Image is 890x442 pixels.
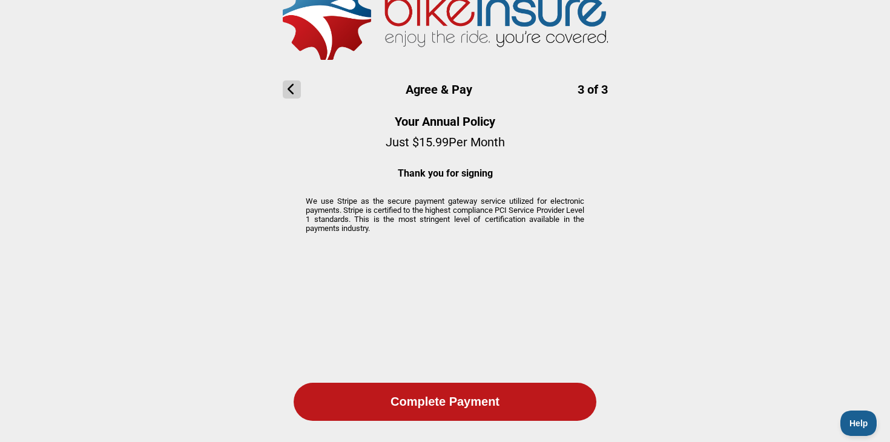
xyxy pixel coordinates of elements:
[283,80,608,99] h1: Agree & Pay
[386,135,505,149] p: Just $ 15.99 Per Month
[386,167,505,179] p: Thank you for signing
[840,411,878,436] iframe: Toggle Customer Support
[386,114,505,129] h2: Your Annual Policy
[300,238,590,367] iframe: Secure payment input frame
[578,82,608,97] span: 3 of 3
[294,383,596,421] button: Complete Payment
[306,197,584,233] p: We use Stripe as the secure payment gateway service utilized for electronic payments. Stripe is c...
